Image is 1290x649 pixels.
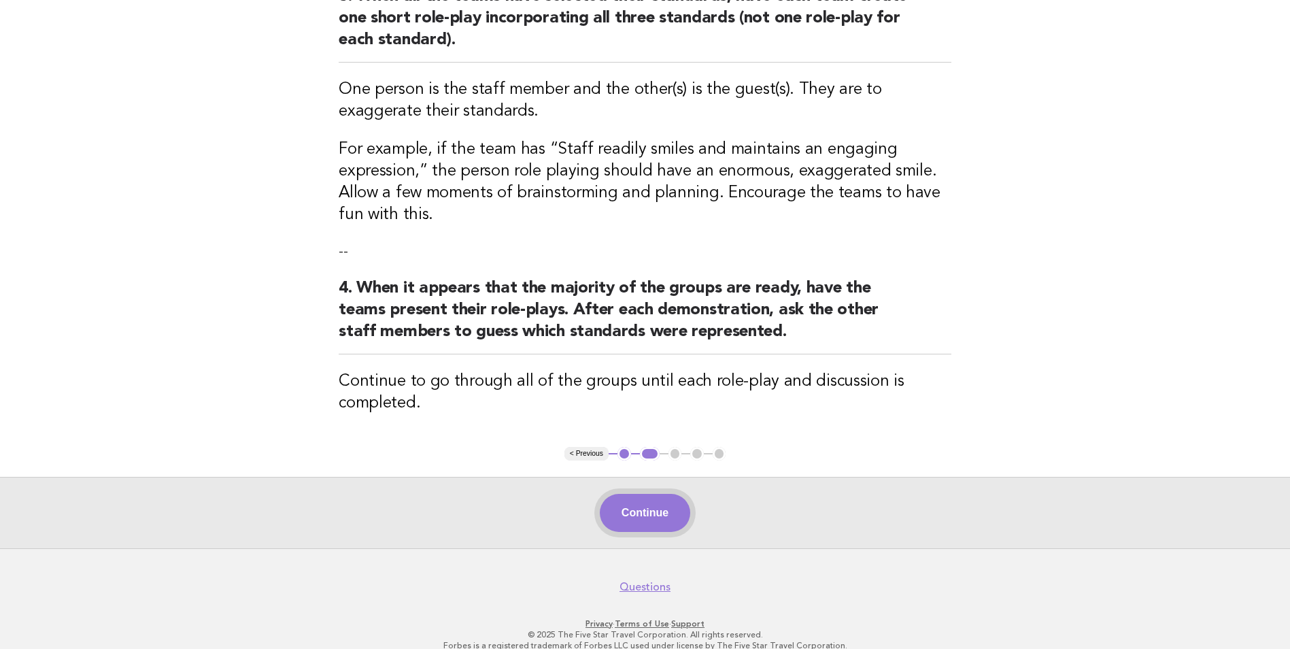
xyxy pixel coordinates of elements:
[229,629,1062,640] p: © 2025 The Five Star Travel Corporation. All rights reserved.
[585,619,613,629] a: Privacy
[339,242,951,261] p: --
[640,447,660,461] button: 2
[671,619,705,629] a: Support
[600,494,690,532] button: Continue
[617,447,631,461] button: 1
[615,619,669,629] a: Terms of Use
[339,139,951,226] h3: For example, if the team has “Staff readily smiles and maintains an engaging expression,” the per...
[564,447,609,461] button: < Previous
[619,580,671,594] a: Questions
[339,371,951,414] h3: Continue to go through all of the groups until each role-play and discussion is completed.
[339,278,951,354] h2: 4. When it appears that the majority of the groups are ready, have the teams present their role-p...
[339,79,951,122] h3: One person is the staff member and the other(s) is the guest(s). They are to exaggerate their sta...
[229,618,1062,629] p: · ·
